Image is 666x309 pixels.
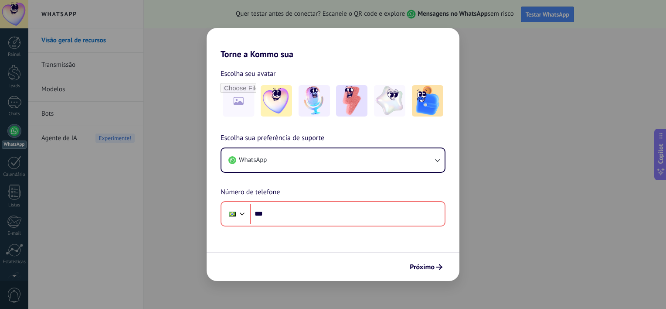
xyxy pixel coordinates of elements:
[239,156,267,165] span: WhatsApp
[261,85,292,117] img: -1.jpeg
[374,85,405,117] img: -4.jpeg
[221,68,276,79] span: Escolha seu avatar
[221,133,324,144] span: Escolha sua preferência de suporte
[221,148,445,172] button: WhatsApp
[221,187,280,198] span: Número de telefone
[406,260,446,275] button: Próximo
[412,85,443,117] img: -5.jpeg
[410,264,435,270] span: Próximo
[299,85,330,117] img: -2.jpeg
[224,205,241,223] div: Brazil: + 55
[336,85,367,117] img: -3.jpeg
[207,28,459,59] h2: Torne a Kommo sua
